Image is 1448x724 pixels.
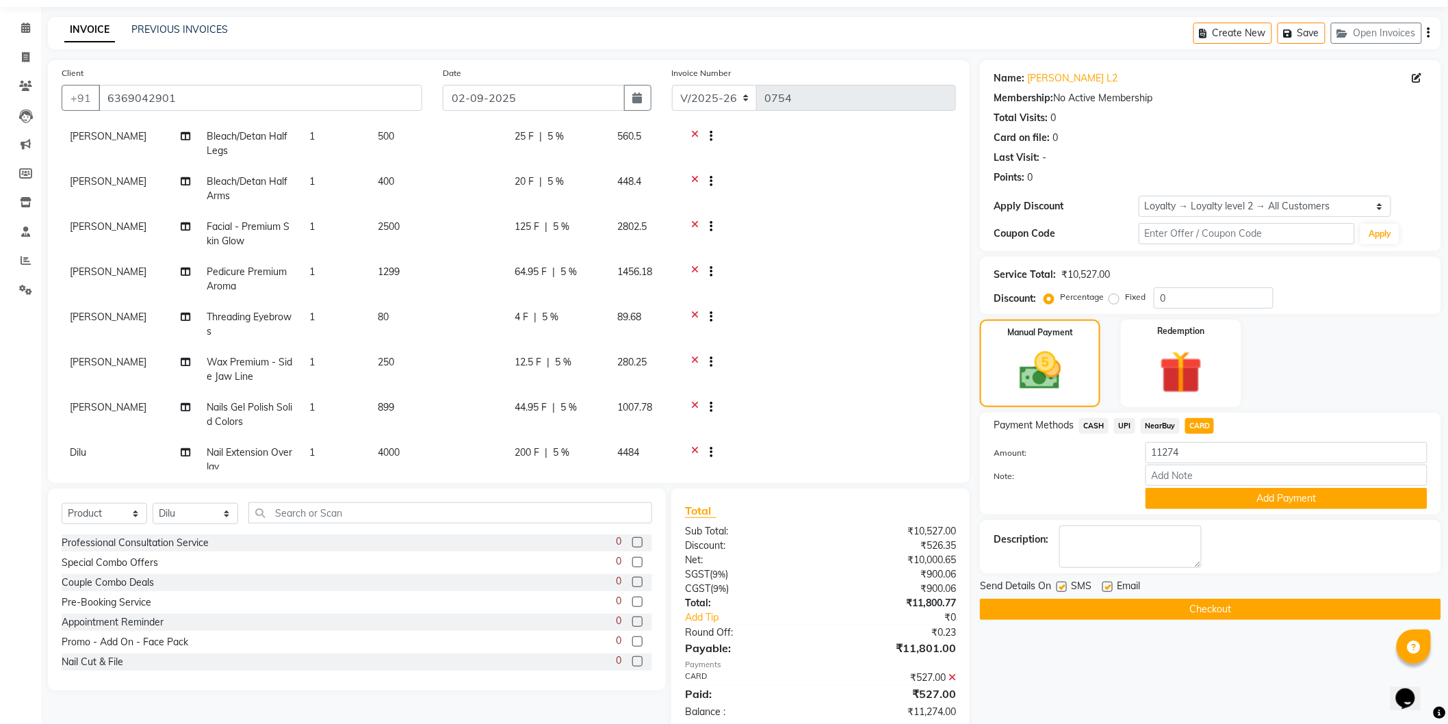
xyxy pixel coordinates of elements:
span: 500 [378,130,394,142]
input: Amount [1146,442,1427,463]
label: Percentage [1060,291,1104,303]
span: 1 [309,311,315,323]
div: ₹526.35 [820,539,966,553]
span: 5 % [560,265,577,279]
span: 80 [378,311,389,323]
input: Search or Scan [248,502,652,523]
div: Name: [994,71,1024,86]
span: 64.95 F [515,265,547,279]
span: Pedicure Premium Aroma [207,266,287,292]
label: Amount: [983,447,1135,459]
div: No Active Membership [994,91,1427,105]
div: Payable: [675,640,820,656]
span: 5 % [555,355,571,370]
span: 4 F [515,310,528,324]
span: UPI [1114,418,1135,434]
span: | [547,355,550,370]
label: Note: [983,470,1135,482]
div: ₹527.00 [820,671,966,685]
span: | [552,400,555,415]
span: 5 % [553,445,569,460]
span: [PERSON_NAME] [70,356,146,368]
span: 0 [616,634,621,648]
div: Net: [675,553,820,567]
div: Sub Total: [675,524,820,539]
span: 1 [309,446,315,458]
span: 1 [309,130,315,142]
div: Last Visit: [994,151,1039,165]
span: SMS [1071,579,1091,596]
span: 5 % [542,310,558,324]
button: Add Payment [1146,488,1427,509]
a: INVOICE [64,18,115,42]
div: ( ) [675,567,820,582]
a: [PERSON_NAME] L2 [1027,71,1117,86]
span: SGST [685,568,710,580]
div: Total: [675,596,820,610]
span: 5 % [547,129,564,144]
span: 44.95 F [515,400,547,415]
span: 280.25 [617,356,647,368]
span: 1 [309,401,315,413]
span: 0 [616,554,621,569]
span: Dilu [70,446,86,458]
div: ₹900.06 [820,567,966,582]
input: Search by Name/Mobile/Email/Code [99,85,422,111]
span: 5 % [553,220,569,234]
span: 9% [713,583,726,594]
div: Round Off: [675,625,820,640]
span: Wax Premium - Side Jaw Line [207,356,292,383]
span: 200 F [515,445,539,460]
div: 0 [1050,111,1056,125]
button: Checkout [980,599,1441,620]
span: Payment Methods [994,418,1074,432]
label: Manual Payment [1007,326,1073,339]
span: 2802.5 [617,220,647,233]
div: Couple Combo Deals [62,576,154,590]
span: 0 [616,654,621,668]
span: 0 [616,574,621,589]
div: Total Visits: [994,111,1048,125]
iframe: chat widget [1391,669,1434,710]
span: | [539,129,542,144]
div: Professional Consultation Service [62,536,209,550]
div: Pre-Booking Service [62,595,151,610]
span: 0 [616,594,621,608]
div: - [1042,151,1046,165]
span: 0 [616,614,621,628]
span: [PERSON_NAME] [70,266,146,278]
span: CGST [685,582,710,595]
div: Nail Cut & File [62,655,123,669]
span: [PERSON_NAME] [70,220,146,233]
span: 899 [378,401,394,413]
div: Discount: [994,292,1036,306]
div: ₹10,000.65 [820,553,966,567]
span: 25 F [515,129,534,144]
div: ₹900.06 [820,582,966,596]
div: Payments [685,659,956,671]
span: 4484 [617,446,639,458]
span: | [534,310,536,324]
div: ₹11,800.77 [820,596,966,610]
span: 5 % [547,174,564,189]
div: CARD [675,671,820,685]
input: Add Note [1146,465,1427,486]
div: Card on file: [994,131,1050,145]
div: Points: [994,170,1024,185]
span: 1 [309,356,315,368]
span: 2500 [378,220,400,233]
span: | [545,220,547,234]
div: 0 [1027,170,1033,185]
span: 0 [616,534,621,549]
div: ₹11,801.00 [820,640,966,656]
span: 9% [712,569,725,580]
span: [PERSON_NAME] [70,175,146,188]
span: CARD [1185,418,1215,434]
span: Nail Extension Overlay [207,446,292,473]
span: 1456.18 [617,266,652,278]
div: Promo - Add On - Face Pack [62,635,188,649]
span: 400 [378,175,394,188]
span: 20 F [515,174,534,189]
span: Total [685,504,716,518]
div: Membership: [994,91,1053,105]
